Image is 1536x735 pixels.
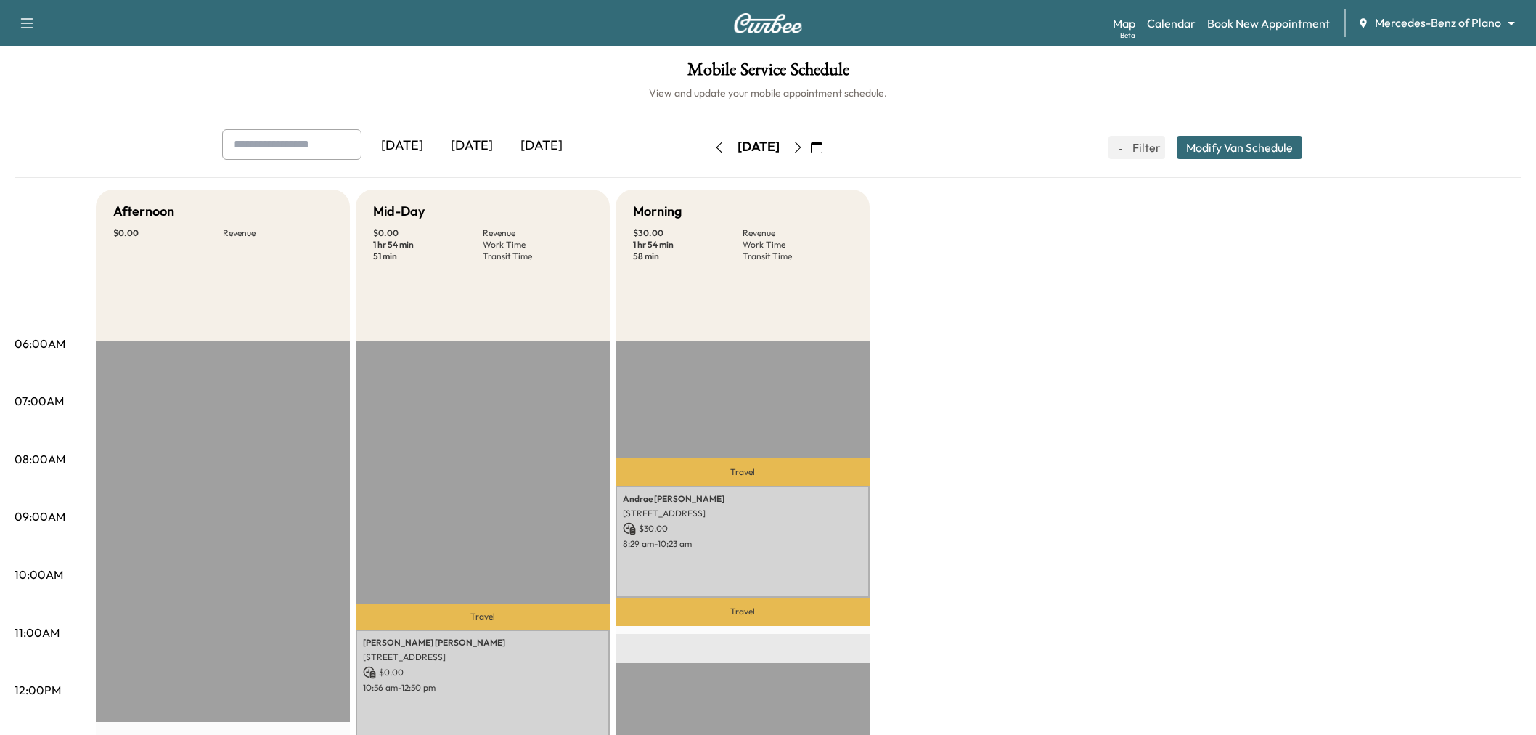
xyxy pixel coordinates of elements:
p: 8:29 am - 10:23 am [623,538,862,550]
p: $ 30.00 [623,522,862,535]
h5: Mid-Day [373,201,425,222]
p: 11:00AM [15,624,60,641]
p: Transit Time [743,251,852,262]
h5: Morning [633,201,682,222]
h1: Mobile Service Schedule [15,61,1521,86]
p: 08:00AM [15,450,65,468]
p: 10:00AM [15,566,63,583]
p: [STREET_ADDRESS] [623,508,862,519]
p: Andrae [PERSON_NAME] [623,493,862,505]
a: MapBeta [1113,15,1135,32]
a: Calendar [1147,15,1196,32]
p: Revenue [223,227,332,239]
p: 51 min [373,251,483,262]
p: 1 hr 54 min [633,239,743,251]
h5: Afternoon [113,201,174,222]
p: [PERSON_NAME] [PERSON_NAME] [363,637,602,649]
button: Filter [1108,136,1165,159]
p: $ 0.00 [113,227,223,239]
p: 07:00AM [15,392,64,410]
img: Curbee Logo [733,13,803,33]
p: 09:00AM [15,508,65,525]
p: Travel [356,604,610,630]
p: Work Time [743,239,852,251]
p: Travel [616,458,870,486]
p: [STREET_ADDRESS] [363,651,602,663]
button: Modify Van Schedule [1177,136,1302,159]
p: $ 0.00 [363,666,602,679]
div: [DATE] [507,129,576,163]
div: Beta [1120,30,1135,41]
p: $ 0.00 [373,227,483,239]
p: Work Time [483,239,592,251]
a: Book New Appointment [1207,15,1330,32]
p: Transit Time [483,251,592,262]
p: 58 min [633,251,743,262]
div: [DATE] [738,138,780,156]
span: Filter [1132,139,1159,156]
p: 10:56 am - 12:50 pm [363,682,602,694]
p: $ 30.00 [633,227,743,239]
span: Mercedes-Benz of Plano [1375,15,1501,31]
p: Revenue [483,227,592,239]
p: Revenue [743,227,852,239]
p: Travel [616,598,870,626]
p: 12:00PM [15,681,61,699]
p: 06:00AM [15,335,65,352]
div: [DATE] [437,129,507,163]
p: 1 hr 54 min [373,239,483,251]
div: [DATE] [367,129,437,163]
h6: View and update your mobile appointment schedule. [15,86,1521,100]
